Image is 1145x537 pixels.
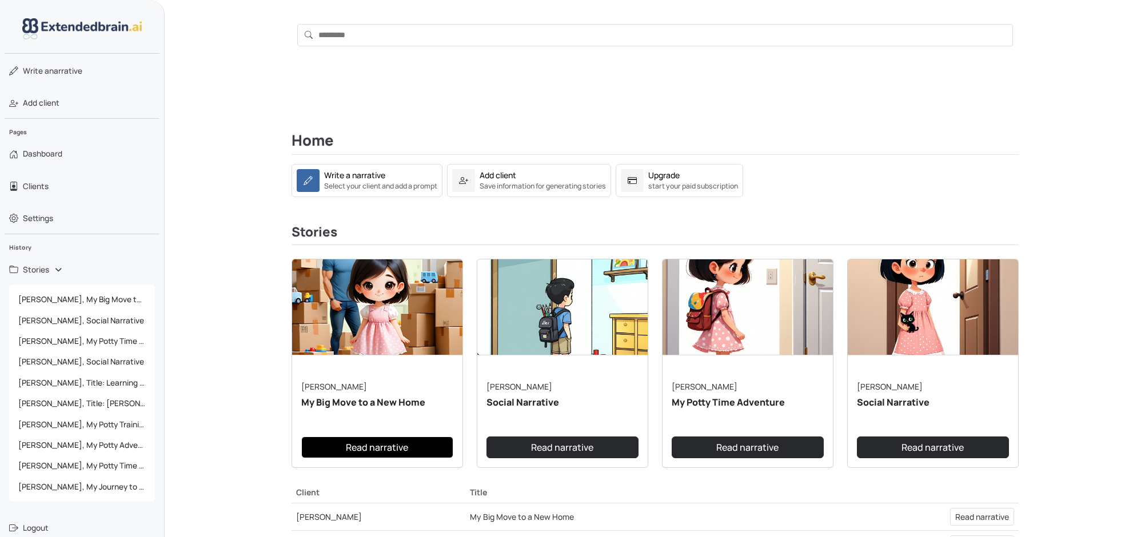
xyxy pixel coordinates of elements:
[324,169,385,181] div: Write a narrative
[301,381,367,392] a: [PERSON_NAME]
[14,476,150,497] span: [PERSON_NAME], My Journey to Getting a [MEDICAL_DATA]
[23,97,59,109] span: Add client
[296,511,362,522] a: [PERSON_NAME]
[857,436,1009,458] a: Read narrative
[292,259,462,355] img: narrative
[292,174,442,185] a: Write a narrativeSelect your client and add a prompt
[480,181,606,191] small: Save information for generating stories
[950,508,1014,526] a: Read narrative
[486,381,552,392] a: [PERSON_NAME]
[301,436,453,458] a: Read narrative
[23,213,53,224] span: Settings
[292,164,442,197] a: Write a narrativeSelect your client and add a prompt
[486,397,639,408] h5: Social Narrative
[9,289,155,310] a: [PERSON_NAME], My Big Move to a New Home
[23,65,82,77] span: narrative
[470,511,574,522] a: My Big Move to a New Home
[23,66,49,76] span: Write a
[648,181,738,191] small: start your paid subscription
[9,310,155,331] a: [PERSON_NAME], Social Narrative
[292,225,1019,245] h3: Stories
[616,164,743,197] a: Upgradestart your paid subscription
[672,436,824,458] a: Read narrative
[14,351,150,372] span: [PERSON_NAME], Social Narrative
[447,164,611,197] a: Add clientSave information for generating stories
[14,289,150,310] span: [PERSON_NAME], My Big Move to a New Home
[14,372,150,393] span: [PERSON_NAME], Title: Learning to Use the Potty
[9,331,155,351] a: [PERSON_NAME], My Potty Time Adventure
[324,181,437,191] small: Select your client and add a prompt
[465,482,848,503] th: Title
[857,381,923,392] a: [PERSON_NAME]
[292,132,1019,155] h2: Home
[672,397,824,408] h5: My Potty Time Adventure
[848,259,1018,355] img: narrative
[9,414,155,435] a: [PERSON_NAME], My Potty Training Adventure
[663,259,833,355] img: narrative
[480,169,516,181] div: Add client
[14,435,150,455] span: [PERSON_NAME], My Potty Adventure
[292,482,466,503] th: Client
[9,476,155,497] a: [PERSON_NAME], My Journey to Getting a [MEDICAL_DATA]
[477,259,648,355] img: narrative
[14,331,150,351] span: [PERSON_NAME], My Potty Time Adventure
[9,372,155,393] a: [PERSON_NAME], Title: Learning to Use the Potty
[22,18,142,39] img: logo
[9,351,155,372] a: [PERSON_NAME], Social Narrative
[486,436,639,458] a: Read narrative
[14,393,150,414] span: [PERSON_NAME], Title: [PERSON_NAME]'s Change of Plans
[9,435,155,455] a: [PERSON_NAME], My Potty Adventure
[301,397,453,408] h5: My Big Move to a New Home
[9,393,155,414] a: [PERSON_NAME], Title: [PERSON_NAME]'s Change of Plans
[23,181,49,192] span: Clients
[9,455,155,476] a: [PERSON_NAME], My Potty Time Story
[672,381,737,392] a: [PERSON_NAME]
[447,174,611,185] a: Add clientSave information for generating stories
[23,148,62,159] span: Dashboard
[14,310,150,331] span: [PERSON_NAME], Social Narrative
[23,522,49,534] span: Logout
[616,174,743,185] a: Upgradestart your paid subscription
[23,264,49,275] span: Stories
[857,397,1009,408] h5: Social Narrative
[14,455,150,476] span: [PERSON_NAME], My Potty Time Story
[14,414,150,435] span: [PERSON_NAME], My Potty Training Adventure
[648,169,680,181] div: Upgrade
